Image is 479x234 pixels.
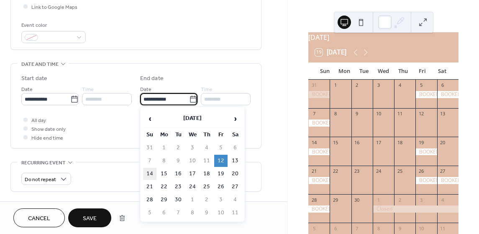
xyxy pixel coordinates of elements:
[332,197,338,203] div: 29
[186,129,199,141] th: We
[214,129,228,141] th: Fr
[397,225,403,231] div: 9
[201,85,213,94] span: Time
[332,225,338,231] div: 6
[354,63,374,80] div: Tue
[157,155,171,167] td: 8
[308,177,330,184] div: BOOKED
[418,197,424,203] div: 3
[31,3,77,12] span: Link to Google Maps
[437,177,459,184] div: BOOKED
[140,74,164,83] div: End date
[172,129,185,141] th: Tu
[228,155,242,167] td: 13
[437,91,459,98] div: BOOKED
[418,111,424,117] div: 12
[214,155,228,167] td: 12
[214,181,228,193] td: 26
[418,82,424,88] div: 5
[354,197,360,203] div: 30
[440,225,446,231] div: 11
[375,111,382,117] div: 10
[311,82,317,88] div: 31
[312,47,349,58] button: 19[DATE]
[172,168,185,180] td: 16
[172,194,185,206] td: 30
[172,181,185,193] td: 23
[157,129,171,141] th: Mo
[375,225,382,231] div: 8
[214,168,228,180] td: 19
[354,225,360,231] div: 7
[172,155,185,167] td: 9
[143,207,156,219] td: 5
[413,63,433,80] div: Fri
[157,168,171,180] td: 15
[214,142,228,154] td: 5
[415,91,437,98] div: BOOKED
[186,168,199,180] td: 17
[228,129,242,141] th: Sa
[200,155,213,167] td: 11
[308,91,330,98] div: BOOKED
[172,207,185,219] td: 7
[31,116,46,125] span: All day
[140,85,151,94] span: Date
[332,168,338,174] div: 22
[418,139,424,146] div: 19
[440,139,446,146] div: 20
[186,142,199,154] td: 3
[143,194,156,206] td: 28
[373,205,459,213] div: Closed
[418,168,424,174] div: 26
[157,181,171,193] td: 22
[83,214,97,223] span: Save
[157,110,228,128] th: [DATE]
[228,168,242,180] td: 20
[172,142,185,154] td: 2
[397,82,403,88] div: 4
[200,181,213,193] td: 25
[214,194,228,206] td: 3
[229,110,241,127] span: ›
[82,85,94,94] span: Time
[375,197,382,203] div: 1
[186,155,199,167] td: 10
[308,148,330,156] div: BOOKED
[332,139,338,146] div: 15
[432,63,452,80] div: Sat
[200,142,213,154] td: 4
[186,181,199,193] td: 24
[308,120,330,127] div: BOOKED
[375,139,382,146] div: 17
[418,225,424,231] div: 10
[143,142,156,154] td: 31
[354,82,360,88] div: 2
[397,168,403,174] div: 25
[200,207,213,219] td: 9
[354,111,360,117] div: 9
[186,207,199,219] td: 8
[228,194,242,206] td: 4
[393,63,413,80] div: Thu
[308,205,330,213] div: BOOKED
[143,168,156,180] td: 14
[21,60,59,69] span: Date and time
[31,125,66,134] span: Show date only
[311,139,317,146] div: 14
[228,181,242,193] td: 27
[375,82,382,88] div: 3
[21,74,47,83] div: Start date
[143,181,156,193] td: 21
[440,197,446,203] div: 4
[157,194,171,206] td: 29
[13,208,65,227] button: Cancel
[375,168,382,174] div: 24
[21,21,84,30] div: Event color
[25,175,56,185] span: Do not repeat
[28,214,50,223] span: Cancel
[311,197,317,203] div: 28
[143,155,156,167] td: 7
[157,207,171,219] td: 6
